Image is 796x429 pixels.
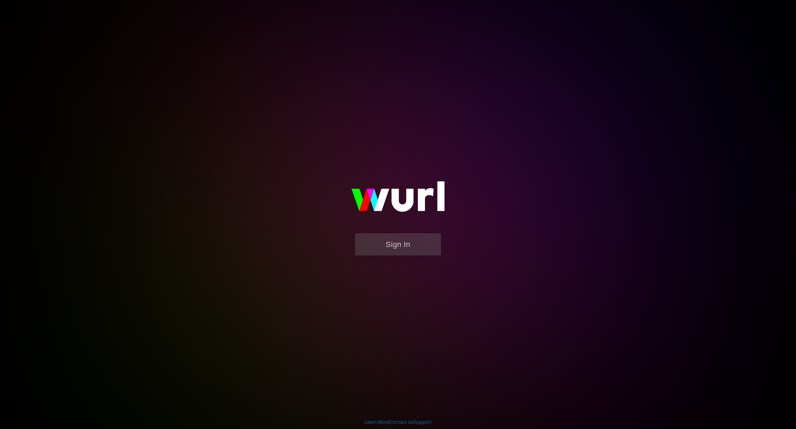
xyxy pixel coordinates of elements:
[355,233,441,256] button: Sign In
[414,419,432,425] a: Support
[390,419,413,425] a: Contact Us
[365,419,389,425] a: Learn More
[329,167,467,233] img: wurl-logo-on-black-223613ac3d8ba8fe6dc639794a292ebdb59501304c7dfd60c99c58986ef67473.svg
[365,419,432,426] div: | |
